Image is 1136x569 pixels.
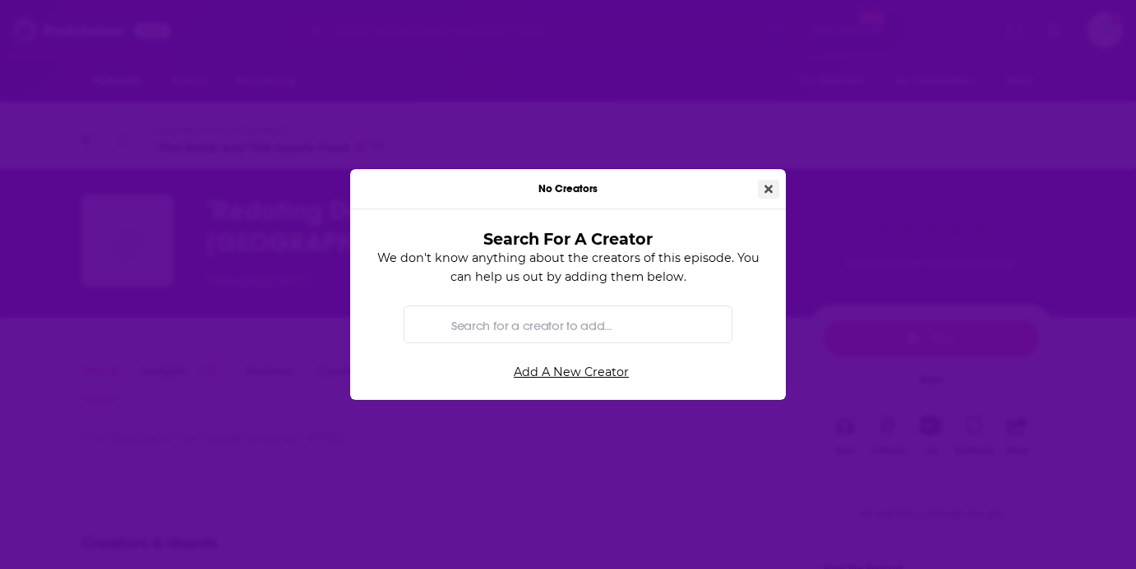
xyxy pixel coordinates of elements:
[445,306,718,343] input: Search for a creator to add...
[404,305,732,343] div: Search by entity type
[376,353,766,390] a: Add A New Creator
[350,169,786,209] div: No Creators
[396,229,740,249] h3: Search For A Creator
[758,180,779,199] button: Close
[370,249,766,286] p: We don't know anything about the creators of this episode. You can help us out by adding them below.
